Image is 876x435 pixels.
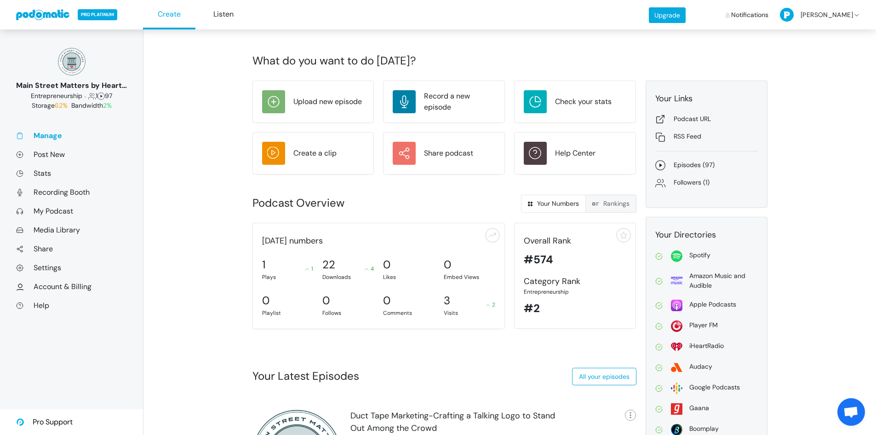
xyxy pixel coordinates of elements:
div: Follows [322,309,374,317]
a: Create [143,0,195,29]
div: Duct Tape Marketing-Crafting a Talking Logo to Stand Out Among the Crowd [350,410,571,435]
a: Stats [16,168,127,178]
div: 3 [444,292,450,309]
div: Plays [262,273,314,281]
div: Audacy [689,362,712,371]
div: 0 [383,292,390,309]
img: google-2dbf3626bd965f54f93204bbf7eeb1470465527e396fa5b4ad72d911f40d0c40.svg [671,383,682,394]
div: Category Rank [524,275,626,288]
a: Episodes (97) [655,160,758,170]
div: Boomplay [689,424,719,434]
a: iHeartRadio [655,341,758,353]
a: Pro Support [16,409,73,435]
a: Recording Booth [16,187,127,197]
div: Likes [383,273,435,281]
a: Account & Billing [16,282,127,291]
span: PRO PLATINUM [78,9,117,20]
div: Upload new episode [293,96,362,107]
div: Share podcast [424,148,473,159]
div: Visits [444,309,495,317]
div: 1 [305,265,313,273]
a: Settings [16,263,127,273]
div: 0 [444,256,451,273]
a: Post New [16,150,127,159]
div: 0 [383,256,390,273]
div: 2 [486,301,495,309]
div: Help Center [555,148,595,159]
img: 150x150_17130234.png [58,48,86,75]
span: 62% [55,101,68,110]
a: Share [16,244,127,254]
a: Amazon Music and Audible [655,271,758,290]
div: Your Directories [655,229,758,241]
a: Help Center [524,142,626,165]
div: Gaana [689,403,709,413]
a: Followers (1) [655,178,758,188]
img: gaana-acdc428d6f3a8bcf3dfc61bc87d1a5ed65c1dda5025f5609f03e44ab3dd96560.svg [671,403,682,415]
a: Manage [16,131,127,140]
a: Listen [197,0,250,29]
img: audacy-5d0199fadc8dc77acc7c395e9e27ef384d0cbdead77bf92d3603ebf283057071.svg [671,362,682,373]
div: 0 [322,292,330,309]
div: Podcast Overview [252,195,440,211]
div: Amazon Music and Audible [689,271,758,290]
a: Open chat [837,398,865,426]
div: Google Podcasts [689,383,740,392]
div: Check your stats [555,96,612,107]
a: Help [16,301,127,310]
a: RSS Feed [655,132,758,142]
a: Create a clip [262,142,365,165]
div: 22 [322,256,335,273]
div: Your Links [655,93,758,105]
a: Upload new episode [262,90,365,113]
a: Apple Podcasts [655,300,758,311]
span: Business: Entrepreneurship [31,92,82,100]
a: Player FM [655,320,758,332]
a: My Podcast [16,206,127,216]
span: [PERSON_NAME] [801,1,853,29]
a: All your episodes [572,368,636,385]
div: 0 [262,292,269,309]
div: Embed Views [444,273,495,281]
div: Overall Rank [524,235,626,247]
div: Playlist [262,309,314,317]
a: Spotify [655,250,758,262]
div: Spotify [689,250,710,260]
div: iHeartRadio [689,341,724,351]
img: player_fm-2f731f33b7a5920876a6a59fec1291611fade0905d687326e1933154b96d4679.svg [671,320,682,332]
a: [PERSON_NAME] [780,1,860,29]
a: Record a new episode [393,90,495,113]
a: Podcast URL [655,114,758,124]
div: [DATE] numbers [258,235,500,247]
div: What do you want to do [DATE]? [252,52,767,69]
div: Apple Podcasts [689,300,736,309]
img: apple-26106266178e1f815f76c7066005aa6211188c2910869e7447b8cdd3a6512788.svg [671,300,682,311]
a: Audacy [655,362,758,373]
a: Check your stats [524,90,626,113]
span: Bandwidth [71,101,112,110]
div: Entrepreneurship [524,288,626,296]
div: Your Latest Episodes [252,368,359,384]
a: Media Library [16,225,127,235]
img: spotify-814d7a4412f2fa8a87278c8d4c03771221523d6a641bdc26ea993aaf80ac4ffe.svg [671,250,682,262]
a: Share podcast [393,142,495,165]
a: Rankings [585,195,636,213]
div: Player FM [689,320,718,330]
a: Upgrade [649,7,686,23]
div: #574 [524,251,626,268]
span: Followers [88,92,96,100]
a: Your Numbers [521,195,586,213]
div: Downloads [322,273,374,281]
div: #2 [524,300,626,317]
a: Google Podcasts [655,383,758,394]
img: amazon-69639c57110a651e716f65801135d36e6b1b779905beb0b1c95e1d99d62ebab9.svg [671,275,682,286]
span: Notifications [731,1,768,29]
a: Gaana [655,403,758,415]
div: 1 [262,256,265,273]
span: Episodes [97,92,105,100]
div: 4 [365,265,374,273]
div: Create a clip [293,148,337,159]
span: Storage [32,101,69,110]
img: i_heart_radio-0fea502c98f50158959bea423c94b18391c60ffcc3494be34c3ccd60b54f1ade.svg [671,341,682,353]
img: P-50-ab8a3cff1f42e3edaa744736fdbd136011fc75d0d07c0e6946c3d5a70d29199b.png [780,8,794,22]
